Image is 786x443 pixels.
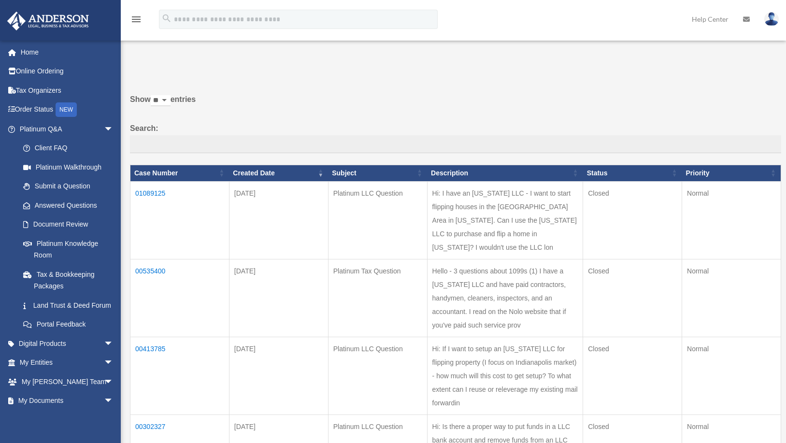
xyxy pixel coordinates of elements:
[229,165,328,182] th: Created Date: activate to sort column ascending
[130,165,229,182] th: Case Number: activate to sort column ascending
[130,259,229,337] td: 00535400
[130,93,781,116] label: Show entries
[104,410,123,430] span: arrow_drop_down
[427,337,583,414] td: Hi: If I want to setup an [US_STATE] LLC for flipping property (I focus on Indianapolis market) -...
[130,135,781,154] input: Search:
[427,259,583,337] td: Hello - 3 questions about 1099s (1) I have a [US_STATE] LLC and have paid contractors, handymen, ...
[104,119,123,139] span: arrow_drop_down
[7,43,128,62] a: Home
[151,95,171,106] select: Showentries
[7,391,128,411] a: My Documentsarrow_drop_down
[229,337,328,414] td: [DATE]
[682,165,781,182] th: Priority: activate to sort column ascending
[14,296,123,315] a: Land Trust & Deed Forum
[14,157,123,177] a: Platinum Walkthrough
[7,334,128,353] a: Digital Productsarrow_drop_down
[764,12,779,26] img: User Pic
[14,139,123,158] a: Client FAQ
[7,119,123,139] a: Platinum Q&Aarrow_drop_down
[328,165,427,182] th: Subject: activate to sort column ascending
[7,410,128,429] a: Online Learningarrow_drop_down
[682,259,781,337] td: Normal
[682,337,781,414] td: Normal
[682,181,781,259] td: Normal
[130,122,781,154] label: Search:
[7,353,128,372] a: My Entitiesarrow_drop_down
[14,234,123,265] a: Platinum Knowledge Room
[14,265,123,296] a: Tax & Bookkeeping Packages
[583,165,682,182] th: Status: activate to sort column ascending
[56,102,77,117] div: NEW
[7,81,128,100] a: Tax Organizers
[130,14,142,25] i: menu
[14,215,123,234] a: Document Review
[328,259,427,337] td: Platinum Tax Question
[583,337,682,414] td: Closed
[7,372,128,391] a: My [PERSON_NAME] Teamarrow_drop_down
[14,177,123,196] a: Submit a Question
[104,353,123,373] span: arrow_drop_down
[583,259,682,337] td: Closed
[14,196,118,215] a: Answered Questions
[4,12,92,30] img: Anderson Advisors Platinum Portal
[130,17,142,25] a: menu
[130,181,229,259] td: 01089125
[161,13,172,24] i: search
[7,100,128,120] a: Order StatusNEW
[583,181,682,259] td: Closed
[328,181,427,259] td: Platinum LLC Question
[130,337,229,414] td: 00413785
[427,181,583,259] td: Hi: I have an [US_STATE] LLC - I want to start flipping houses in the [GEOGRAPHIC_DATA] Area in [...
[14,315,123,334] a: Portal Feedback
[328,337,427,414] td: Platinum LLC Question
[104,372,123,392] span: arrow_drop_down
[104,334,123,354] span: arrow_drop_down
[427,165,583,182] th: Description: activate to sort column ascending
[229,259,328,337] td: [DATE]
[104,391,123,411] span: arrow_drop_down
[229,181,328,259] td: [DATE]
[7,62,128,81] a: Online Ordering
